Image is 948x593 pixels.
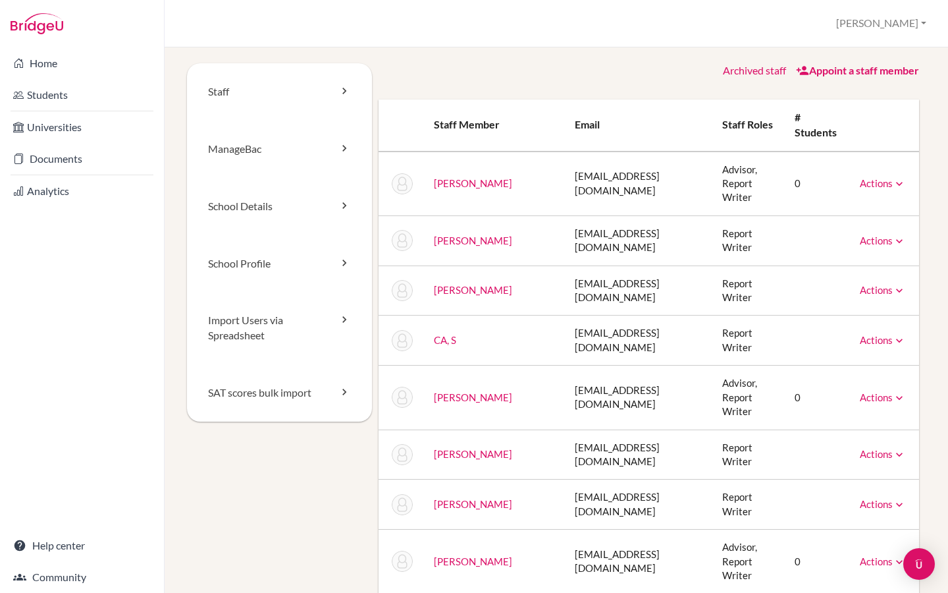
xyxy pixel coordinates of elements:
[712,99,784,152] th: Staff roles
[434,235,512,246] a: [PERSON_NAME]
[3,532,161,559] a: Help center
[434,284,512,296] a: [PERSON_NAME]
[784,366,849,430] td: 0
[392,280,413,301] img: Sally Brunner
[564,366,712,430] td: [EMAIL_ADDRESS][DOMAIN_NAME]
[3,50,161,76] a: Home
[392,173,413,194] img: Fikrat Badalov
[392,387,413,408] img: Ana Cabric-Cica
[423,99,565,152] th: Staff member
[860,555,906,567] a: Actions
[564,430,712,480] td: [EMAIL_ADDRESS][DOMAIN_NAME]
[784,99,849,152] th: # students
[187,63,372,121] a: Staff
[11,13,63,34] img: Bridge-U
[392,230,413,251] img: (Archived) Ann-Marie Bickel
[712,366,784,430] td: Advisor, Report Writer
[392,494,413,515] img: (Archived) Leonard Constantin
[712,316,784,366] td: Report Writer
[392,330,413,351] img: (Archived) S CA
[796,64,919,76] a: Appoint a staff member
[860,391,906,403] a: Actions
[564,480,712,530] td: [EMAIL_ADDRESS][DOMAIN_NAME]
[187,292,372,364] a: Import Users via Spreadsheet
[712,215,784,266] td: Report Writer
[784,152,849,216] td: 0
[3,82,161,108] a: Students
[860,177,906,189] a: Actions
[392,551,413,572] img: Peter Cusick
[860,235,906,246] a: Actions
[860,498,906,510] a: Actions
[903,548,935,580] div: Open Intercom Messenger
[3,564,161,590] a: Community
[564,266,712,316] td: [EMAIL_ADDRESS][DOMAIN_NAME]
[712,430,784,480] td: Report Writer
[3,146,161,172] a: Documents
[187,178,372,235] a: School Details
[187,121,372,178] a: ManageBac
[712,480,784,530] td: Report Writer
[564,215,712,266] td: [EMAIL_ADDRESS][DOMAIN_NAME]
[434,498,512,510] a: [PERSON_NAME]
[564,152,712,216] td: [EMAIL_ADDRESS][DOMAIN_NAME]
[3,114,161,140] a: Universities
[860,334,906,346] a: Actions
[434,177,512,189] a: [PERSON_NAME]
[3,178,161,204] a: Analytics
[434,448,512,460] a: [PERSON_NAME]
[723,64,786,76] a: Archived staff
[712,266,784,316] td: Report Writer
[392,444,413,465] img: Matt Clayton
[187,235,372,293] a: School Profile
[564,316,712,366] td: [EMAIL_ADDRESS][DOMAIN_NAME]
[860,448,906,460] a: Actions
[434,391,512,403] a: [PERSON_NAME]
[712,152,784,216] td: Advisor, Report Writer
[860,284,906,296] a: Actions
[564,99,712,152] th: Email
[434,555,512,567] a: [PERSON_NAME]
[830,11,932,36] button: [PERSON_NAME]
[434,334,456,346] a: CA, S
[187,364,372,422] a: SAT scores bulk import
